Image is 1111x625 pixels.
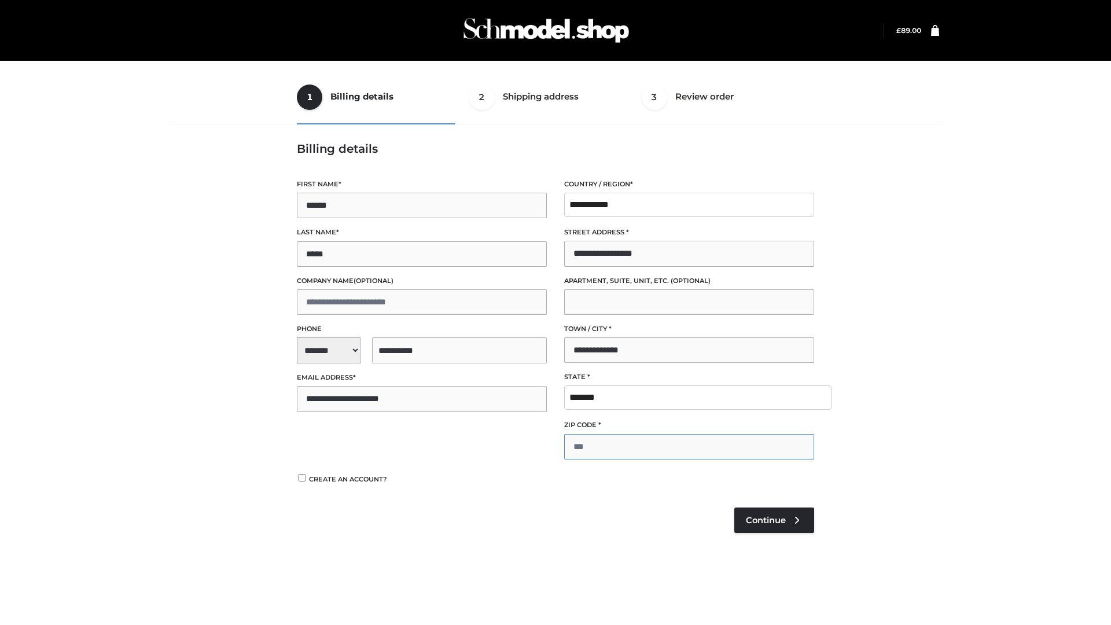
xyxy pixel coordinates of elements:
span: Create an account? [309,475,387,483]
h3: Billing details [297,142,814,156]
label: Phone [297,323,547,334]
label: Country / Region [564,179,814,190]
label: Last name [297,227,547,238]
label: State [564,372,814,383]
bdi: 89.00 [896,26,921,35]
label: Town / City [564,323,814,334]
span: (optional) [354,277,393,285]
label: Email address [297,372,547,383]
label: Apartment, suite, unit, etc. [564,275,814,286]
a: £89.00 [896,26,921,35]
input: Create an account? [297,474,307,481]
span: Continue [746,515,786,525]
a: Continue [734,508,814,533]
label: Street address [564,227,814,238]
img: Schmodel Admin 964 [459,8,633,53]
label: First name [297,179,547,190]
label: ZIP Code [564,420,814,431]
label: Company name [297,275,547,286]
span: £ [896,26,901,35]
span: (optional) [671,277,711,285]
